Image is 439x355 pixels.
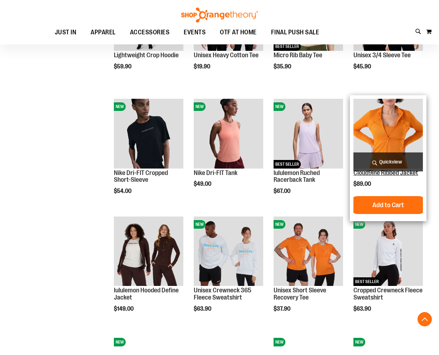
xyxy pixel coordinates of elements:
span: FINAL PUSH SALE [271,24,319,40]
span: $45.90 [353,63,372,70]
span: NEW [274,338,285,346]
img: Shop Orangetheory [180,8,259,23]
a: lululemon Ruched Racerback TankNEWBEST SELLER [274,99,343,169]
a: Unisex Crewneck 365 Fleece SweatshirtNEW [194,217,263,287]
img: lululemon Ruched Racerback Tank [274,99,343,168]
a: lululemon Hooded Define Jacket [114,287,179,301]
a: Unisex Heavy Cotton Tee [194,52,259,59]
div: product [110,95,187,213]
span: $67.00 [274,188,291,194]
span: $89.00 [353,181,372,187]
a: FINAL PUSH SALE [264,24,327,41]
span: $49.00 [194,181,212,187]
span: BEST SELLER [274,42,301,51]
span: $37.90 [274,306,291,312]
a: Nike Dri-FIT Cropped Short-SleeveNEW [114,99,183,169]
a: Nike Dri-FIT TankNEW [194,99,263,169]
a: Quickview [353,152,423,171]
span: Add to Cart [372,201,404,209]
span: ACCESSORIES [130,24,170,40]
img: Cloud9ine Ribbed Jacket [353,99,423,168]
a: APPAREL [83,24,123,40]
button: Back To Top [418,312,432,326]
span: $63.90 [353,306,372,312]
img: Main view of 2024 Convention lululemon Hooded Define Jacket [114,217,183,286]
span: NEW [353,220,365,229]
span: NEW [114,102,126,111]
a: Cloud9ine Ribbed Jacket [353,99,423,169]
a: Unisex Crewneck 365 Fleece Sweatshirt [194,287,251,301]
span: APPAREL [91,24,116,40]
a: JUST IN [48,24,84,41]
a: Lightweight Crop Hoodie [114,52,179,59]
span: $63.90 [194,306,212,312]
a: Unisex Short Sleeve Recovery Tee [274,287,326,301]
span: NEW [114,338,126,346]
div: product [350,95,426,221]
span: $54.00 [114,188,132,194]
div: product [270,213,347,330]
span: JUST IN [55,24,77,40]
span: EVENTS [184,24,206,40]
a: Micro Rib Baby Tee [274,52,322,59]
a: EVENTS [177,24,213,41]
a: ACCESSORIES [123,24,177,41]
a: Cloud9ine Ribbed Jacket [353,169,418,176]
span: OTF AT HOME [220,24,257,40]
img: Cropped Crewneck Fleece Sweatshirt [353,217,423,286]
span: NEW [194,102,206,111]
div: product [190,95,267,205]
span: NEW [353,338,365,346]
span: $19.90 [194,63,211,70]
a: lululemon Ruched Racerback Tank [274,169,320,184]
span: NEW [274,220,285,229]
span: $149.00 [114,306,135,312]
span: $35.90 [274,63,292,70]
a: Cropped Crewneck Fleece SweatshirtNEWBEST SELLER [353,217,423,287]
img: Unisex Crewneck 365 Fleece Sweatshirt [194,217,263,286]
a: Main view of 2024 Convention lululemon Hooded Define Jacket [114,217,183,287]
a: Cropped Crewneck Fleece Sweatshirt [353,287,423,301]
div: product [110,213,187,330]
span: NEW [194,220,206,229]
span: BEST SELLER [274,160,301,169]
a: OTF AT HOME [213,24,264,41]
button: Add to Cart [349,196,428,214]
div: product [190,213,267,330]
div: product [350,213,426,330]
span: NEW [274,102,285,111]
span: $59.90 [114,63,132,70]
img: Unisex Short Sleeve Recovery Tee [274,217,343,286]
a: Unisex 3/4 Sleeve Tee [353,52,411,59]
img: Nike Dri-FIT Cropped Short-Sleeve [114,99,183,168]
a: Unisex Short Sleeve Recovery TeeNEW [274,217,343,287]
img: Nike Dri-FIT Tank [194,99,263,168]
div: product [270,95,347,213]
span: BEST SELLER [353,277,381,286]
a: Nike Dri-FIT Cropped Short-Sleeve [114,169,168,184]
a: Nike Dri-FIT Tank [194,169,237,176]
